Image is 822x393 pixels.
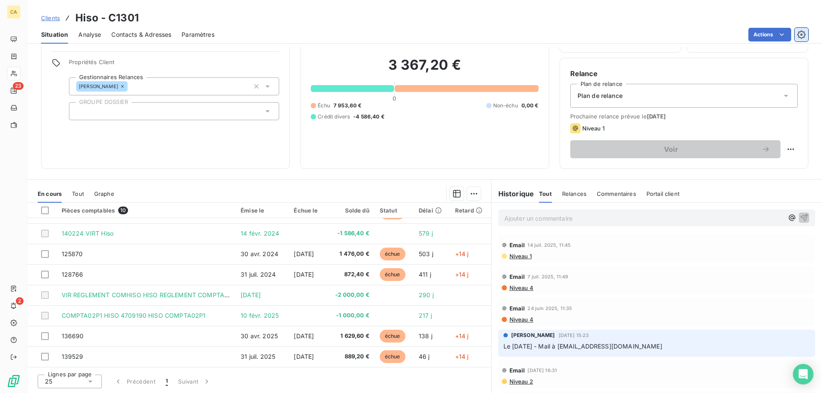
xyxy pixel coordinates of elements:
[509,305,525,312] span: Email
[527,306,572,311] span: 24 juin 2025, 11:35
[491,189,534,199] h6: Historique
[647,113,666,120] span: [DATE]
[419,271,431,278] span: 411 j
[393,95,396,102] span: 0
[570,140,780,158] button: Voir
[13,82,24,90] span: 23
[331,229,369,238] span: -1 586,40 €
[45,377,52,386] span: 25
[41,15,60,21] span: Clients
[241,353,275,360] span: 31 juil. 2025
[241,271,276,278] span: 31 juil. 2024
[527,368,557,373] span: [DATE] 16:31
[62,312,206,319] span: COMPTA02P1 HISO 4709190 HISO COMPTA02P1
[334,102,362,109] span: 7 953,60 €
[331,311,369,320] span: -1 000,00 €
[331,291,369,299] span: -2 000,00 €
[118,207,128,214] span: 10
[380,350,405,363] span: échue
[419,312,432,319] span: 217 j
[62,230,113,237] span: 140224 VIRT Hiso
[527,274,568,279] span: 7 juil. 2025, 11:49
[75,10,139,26] h3: Hiso - C1301
[509,316,533,323] span: Niveau 4
[16,297,24,305] span: 2
[493,102,518,109] span: Non-échu
[570,68,798,79] h6: Relance
[318,113,350,121] span: Crédit divers
[241,332,278,340] span: 30 avr. 2025
[62,250,83,257] span: 125870
[241,312,279,319] span: 10 févr. 2025
[455,332,469,340] span: +14 j
[241,207,283,214] div: Émise le
[646,190,679,197] span: Portail client
[294,250,314,257] span: [DATE]
[76,107,83,115] input: Ajouter une valeur
[380,207,408,214] div: Statut
[294,271,314,278] span: [DATE]
[419,230,433,237] span: 579 j
[793,364,813,384] div: Open Intercom Messenger
[455,271,469,278] span: +14 j
[503,343,662,350] span: Le [DATE] - Mail à [EMAIL_ADDRESS][DOMAIN_NAME]
[419,332,432,340] span: 138 j
[419,207,445,214] div: Délai
[62,271,83,278] span: 128766
[111,30,171,39] span: Contacts & Adresses
[455,250,469,257] span: +14 j
[748,28,791,41] button: Actions
[62,207,231,214] div: Pièces comptables
[7,374,21,388] img: Logo LeanPay
[294,353,314,360] span: [DATE]
[41,14,60,22] a: Clients
[380,330,405,343] span: échue
[294,207,321,214] div: Échue le
[62,291,290,298] span: VIR REGLEMENT COMHISO HISO REGLEMENT COMPTA ZZ1HCD1K79QL68ZB1
[380,248,405,260] span: échue
[241,250,278,257] span: 30 avr. 2024
[559,333,589,338] span: [DATE] 15:23
[94,190,114,197] span: Graphe
[173,372,216,390] button: Suivant
[380,268,405,281] span: échue
[582,125,605,132] span: Niveau 1
[455,353,469,360] span: +14 j
[509,378,533,385] span: Niveau 2
[331,352,369,361] span: 889,20 €
[331,270,369,279] span: 872,40 €
[539,190,552,197] span: Tout
[570,113,798,120] span: Prochaine relance prévue le
[331,207,369,214] div: Solde dû
[318,102,330,109] span: Échu
[311,56,538,82] h2: 3 367,20 €
[353,113,384,121] span: -4 586,40 €
[509,253,532,260] span: Niveau 1
[62,332,84,340] span: 136690
[331,250,369,258] span: 1 476,00 €
[521,102,539,109] span: 0,00 €
[511,331,555,339] span: [PERSON_NAME]
[241,291,261,298] span: [DATE]
[527,242,571,248] span: 14 juil. 2025, 11:45
[578,92,622,100] span: Plan de relance
[455,207,486,214] div: Retard
[128,83,134,90] input: Ajouter une valeur
[7,5,21,19] div: CA
[41,30,68,39] span: Situation
[597,190,636,197] span: Commentaires
[182,30,214,39] span: Paramètres
[62,353,83,360] span: 139529
[161,372,173,390] button: 1
[294,332,314,340] span: [DATE]
[38,190,62,197] span: En cours
[581,146,762,153] span: Voir
[78,30,101,39] span: Analyse
[509,367,525,374] span: Email
[509,273,525,280] span: Email
[69,59,279,71] span: Propriétés Client
[419,291,434,298] span: 290 j
[72,190,84,197] span: Tout
[509,242,525,248] span: Email
[419,353,430,360] span: 46 j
